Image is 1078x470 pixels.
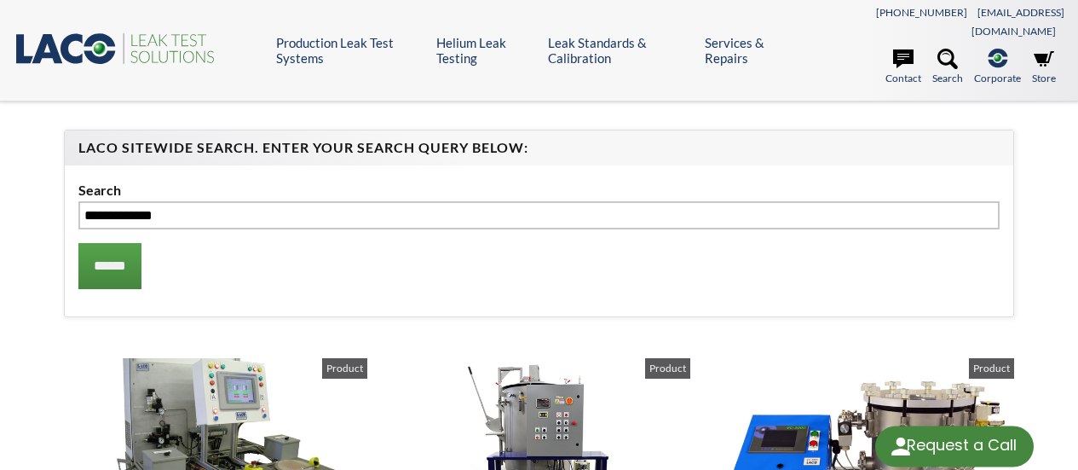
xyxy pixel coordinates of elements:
[645,358,690,379] span: Product
[322,358,367,379] span: Product
[969,358,1014,379] span: Product
[705,35,798,66] a: Services & Repairs
[932,49,963,86] a: Search
[1032,49,1056,86] a: Store
[78,139,1000,157] h4: LACO Sitewide Search. Enter your Search Query Below:
[885,49,921,86] a: Contact
[548,35,692,66] a: Leak Standards & Calibration
[974,70,1021,86] span: Corporate
[78,179,1000,201] label: Search
[436,35,535,66] a: Helium Leak Testing
[876,6,967,19] a: [PHONE_NUMBER]
[276,35,423,66] a: Production Leak Test Systems
[875,426,1034,467] div: Request a Call
[907,426,1017,465] div: Request a Call
[887,432,914,460] img: round button
[971,6,1064,38] a: [EMAIL_ADDRESS][DOMAIN_NAME]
